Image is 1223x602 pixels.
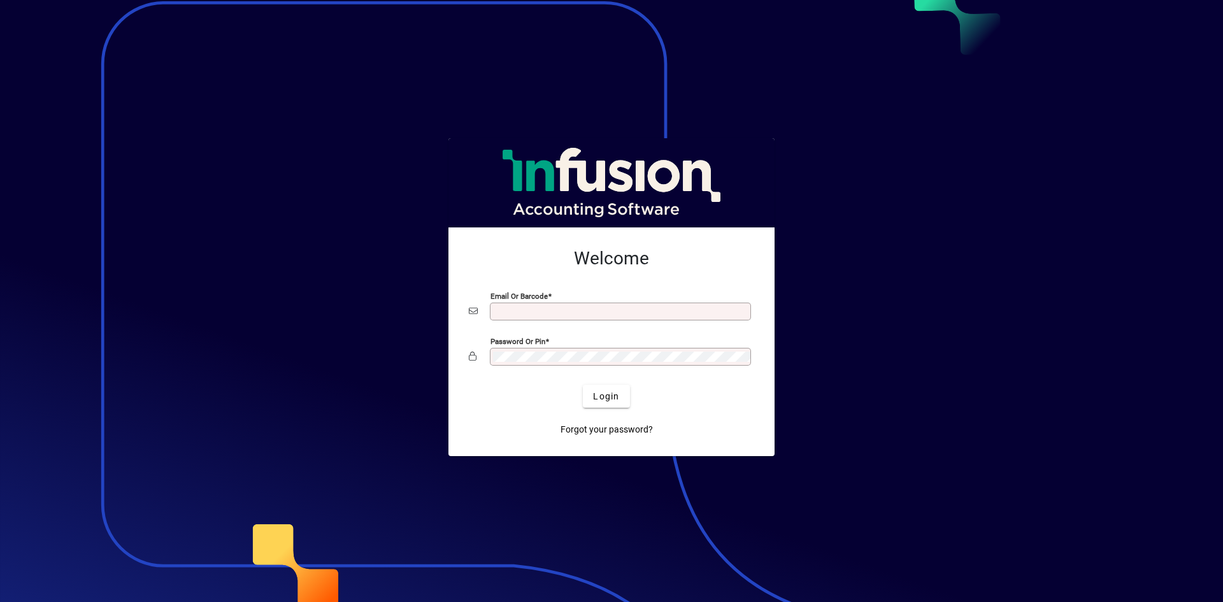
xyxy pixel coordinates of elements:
[583,385,629,408] button: Login
[561,423,653,436] span: Forgot your password?
[469,248,754,269] h2: Welcome
[490,292,548,301] mat-label: Email or Barcode
[555,418,658,441] a: Forgot your password?
[490,337,545,346] mat-label: Password or Pin
[593,390,619,403] span: Login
